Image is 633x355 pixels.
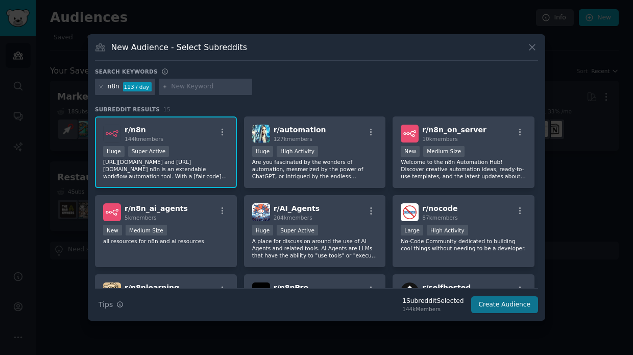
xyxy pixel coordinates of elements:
[103,282,121,300] img: n8nlearning
[274,136,312,142] span: 127k members
[401,158,526,180] p: Welcome to the n8n Automation Hub! Discover creative automation ideas, ready-to-use templates, an...
[401,146,420,157] div: New
[422,136,457,142] span: 10k members
[125,215,157,221] span: 5k members
[95,68,158,75] h3: Search keywords
[252,282,270,300] img: n8nPro
[103,225,122,235] div: New
[422,283,471,292] span: r/ selfhosted
[128,146,169,157] div: Super Active
[99,299,113,310] span: Tips
[402,305,464,313] div: 144k Members
[111,42,247,53] h3: New Audience - Select Subreddits
[274,126,326,134] span: r/ automation
[252,238,378,259] p: A place for discussion around the use of AI Agents and related tools. AI Agents are LLMs that hav...
[125,126,146,134] span: r/ n8n
[423,146,465,157] div: Medium Size
[163,106,171,112] span: 15
[402,297,464,306] div: 1 Subreddit Selected
[95,106,160,113] span: Subreddit Results
[103,125,121,143] img: n8n
[125,204,188,212] span: r/ n8n_ai_agents
[401,225,423,235] div: Large
[126,225,167,235] div: Medium Size
[422,215,457,221] span: 87k members
[252,125,270,143] img: automation
[103,146,125,157] div: Huge
[274,204,320,212] span: r/ AI_Agents
[103,203,121,221] img: n8n_ai_agents
[95,296,127,314] button: Tips
[277,225,318,235] div: Super Active
[123,82,152,91] div: 113 / day
[401,125,419,143] img: n8n_on_server
[171,82,249,91] input: New Keyword
[252,158,378,180] p: Are you fascinated by the wonders of automation, mesmerized by the power of ChatGPT, or intrigued...
[125,136,163,142] span: 144k members
[125,283,179,292] span: r/ n8nlearning
[401,282,419,300] img: selfhosted
[252,146,274,157] div: Huge
[401,238,526,252] p: No-Code Community dedicated to building cool things without needing to be a developer.
[422,126,486,134] span: r/ n8n_on_server
[274,215,312,221] span: 204k members
[274,283,309,292] span: r/ n8nPro
[422,204,457,212] span: r/ nocode
[277,146,318,157] div: High Activity
[103,158,229,180] p: [URL][DOMAIN_NAME] and [URL][DOMAIN_NAME] n8n is an extendable workflow automation tool. With a [...
[252,225,274,235] div: Huge
[103,238,229,245] p: all resources for n8n and ai resources
[401,203,419,221] img: nocode
[252,203,270,221] img: AI_Agents
[108,82,119,91] div: n8n
[427,225,468,235] div: High Activity
[471,296,539,314] button: Create Audience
